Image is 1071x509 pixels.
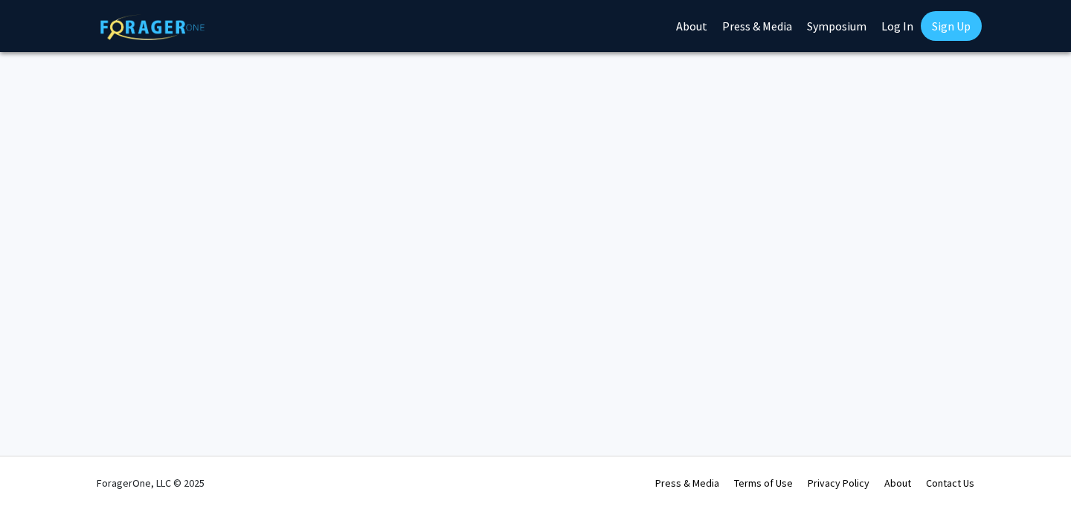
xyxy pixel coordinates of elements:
div: ForagerOne, LLC © 2025 [97,457,205,509]
a: About [884,476,911,490]
a: Terms of Use [734,476,793,490]
a: Contact Us [926,476,974,490]
a: Privacy Policy [808,476,869,490]
a: Sign Up [921,11,982,41]
img: ForagerOne Logo [100,14,205,40]
a: Press & Media [655,476,719,490]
